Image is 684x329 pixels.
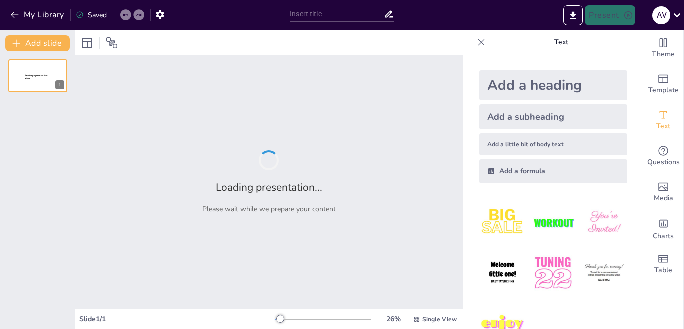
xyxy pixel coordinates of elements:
div: Add text boxes [643,102,683,138]
span: Table [654,265,672,276]
img: 1.jpeg [479,199,526,246]
div: Add a subheading [479,104,627,129]
div: a v [652,6,670,24]
div: Add ready made slides [643,66,683,102]
div: Saved [76,10,107,20]
span: Charts [653,231,674,242]
button: a v [652,5,670,25]
input: Insert title [290,7,384,21]
div: Add images, graphics, shapes or video [643,174,683,210]
span: Questions [647,157,680,168]
span: Sendsteps presentation editor [25,74,47,80]
p: Text [489,30,633,54]
div: Add a formula [479,159,627,183]
div: Add a heading [479,70,627,100]
div: 1 [55,80,64,89]
span: Media [654,193,673,204]
h2: Loading presentation... [216,180,322,194]
img: 6.jpeg [581,250,627,296]
div: Slide 1 / 1 [79,314,275,324]
div: Add a little bit of body text [479,133,627,155]
span: Position [106,37,118,49]
button: My Library [8,7,68,23]
img: 4.jpeg [479,250,526,296]
div: Get real-time input from your audience [643,138,683,174]
div: Change the overall theme [643,30,683,66]
img: 3.jpeg [581,199,627,246]
span: Text [656,121,670,132]
button: Export to PowerPoint [563,5,583,25]
p: Please wait while we prepare your content [202,204,336,214]
img: 5.jpeg [530,250,576,296]
div: Add a table [643,246,683,282]
div: Layout [79,35,95,51]
img: 2.jpeg [530,199,576,246]
div: 1 [8,59,67,92]
div: Add charts and graphs [643,210,683,246]
span: Template [648,85,679,96]
span: Theme [652,49,675,60]
div: 26 % [381,314,405,324]
span: Single View [422,315,457,323]
button: Add slide [5,35,70,51]
button: Present [585,5,635,25]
